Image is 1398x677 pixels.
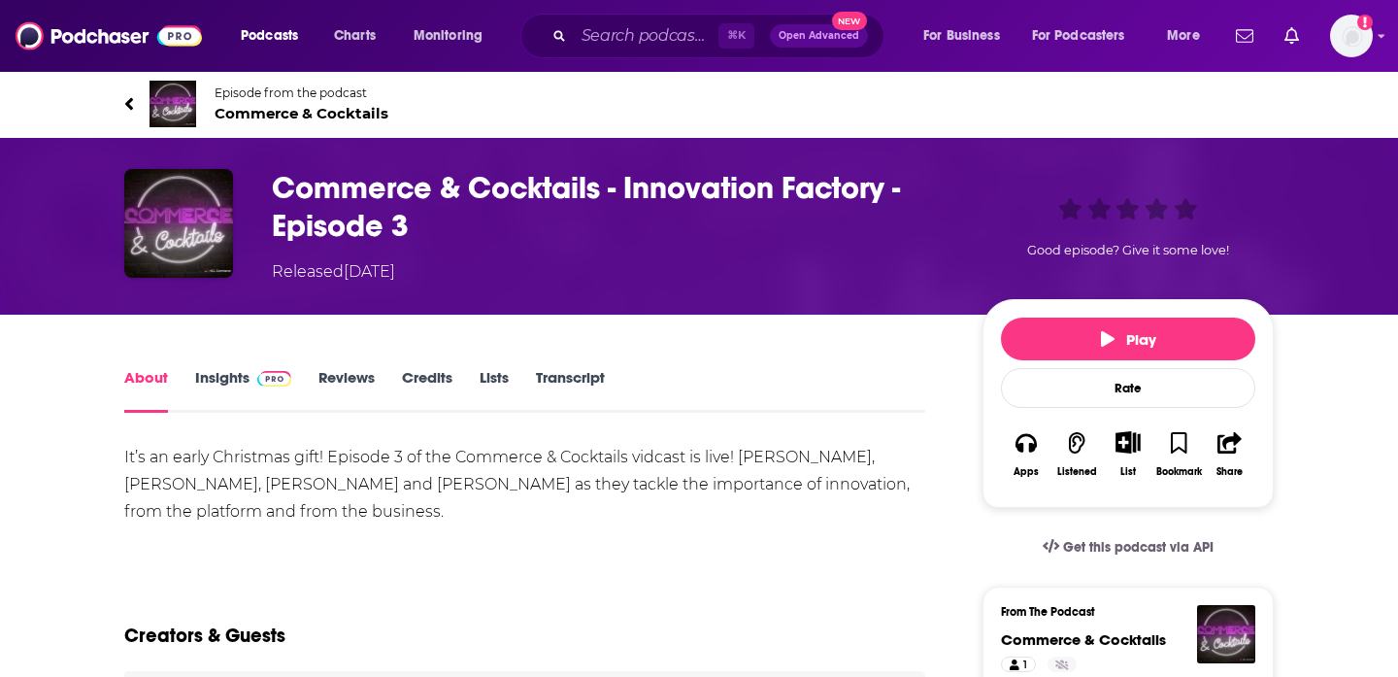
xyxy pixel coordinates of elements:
[770,24,868,48] button: Open AdvancedNew
[1216,466,1243,478] div: Share
[318,368,375,413] a: Reviews
[1001,368,1255,408] div: Rate
[334,22,376,50] span: Charts
[539,14,903,58] div: Search podcasts, credits, & more...
[124,368,168,413] a: About
[1027,524,1229,571] a: Get this podcast via API
[779,31,859,41] span: Open Advanced
[1019,20,1153,51] button: open menu
[536,368,605,413] a: Transcript
[1330,15,1373,57] span: Logged in as lynlam
[1205,419,1255,490] button: Share
[1197,605,1255,663] img: Commerce & Cocktails
[1228,19,1261,52] a: Show notifications dropdown
[1330,15,1373,57] button: Show profile menu
[1153,419,1204,490] button: Bookmark
[1330,15,1373,57] img: User Profile
[124,81,699,127] a: Commerce & CocktailsEpisode from the podcastCommerce & Cocktails
[1001,605,1240,619] h3: From The Podcast
[832,12,867,30] span: New
[402,368,452,413] a: Credits
[241,22,298,50] span: Podcasts
[124,624,285,648] h2: Creators & Guests
[1051,419,1102,490] button: Listened
[1001,630,1166,649] a: Commerce & Cocktails
[1156,466,1202,478] div: Bookmark
[1023,656,1027,675] span: 1
[1108,431,1148,453] button: Show More Button
[1032,22,1125,50] span: For Podcasters
[1277,19,1307,52] a: Show notifications dropdown
[480,368,509,413] a: Lists
[1057,466,1097,478] div: Listened
[150,81,196,127] img: Commerce & Cocktails
[272,169,951,245] h1: Commerce & Cocktails - Innovation Factory - Episode 3
[215,85,388,100] span: Episode from the podcast
[1063,539,1214,556] span: Get this podcast via API
[910,20,1024,51] button: open menu
[1153,20,1224,51] button: open menu
[1001,419,1051,490] button: Apps
[257,371,291,387] img: Podchaser Pro
[227,20,323,51] button: open menu
[1101,330,1156,349] span: Play
[272,260,395,284] div: Released [DATE]
[215,104,388,122] span: Commerce & Cocktails
[718,23,754,49] span: ⌘ K
[1001,657,1036,672] a: 1
[414,22,483,50] span: Monitoring
[1014,466,1039,478] div: Apps
[1357,15,1373,30] svg: Add a profile image
[923,22,1000,50] span: For Business
[574,20,718,51] input: Search podcasts, credits, & more...
[1167,22,1200,50] span: More
[1001,318,1255,360] button: Play
[400,20,508,51] button: open menu
[124,444,925,525] div: It’s an early Christmas gift! Episode 3 of the Commerce & Cocktails vidcast is live! [PERSON_NAME...
[124,169,233,278] img: Commerce & Cocktails - Innovation Factory - Episode 3
[321,20,387,51] a: Charts
[1120,465,1136,478] div: List
[1027,243,1229,257] span: Good episode? Give it some love!
[16,17,202,54] img: Podchaser - Follow, Share and Rate Podcasts
[1103,419,1153,490] div: Show More ButtonList
[195,368,291,413] a: InsightsPodchaser Pro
